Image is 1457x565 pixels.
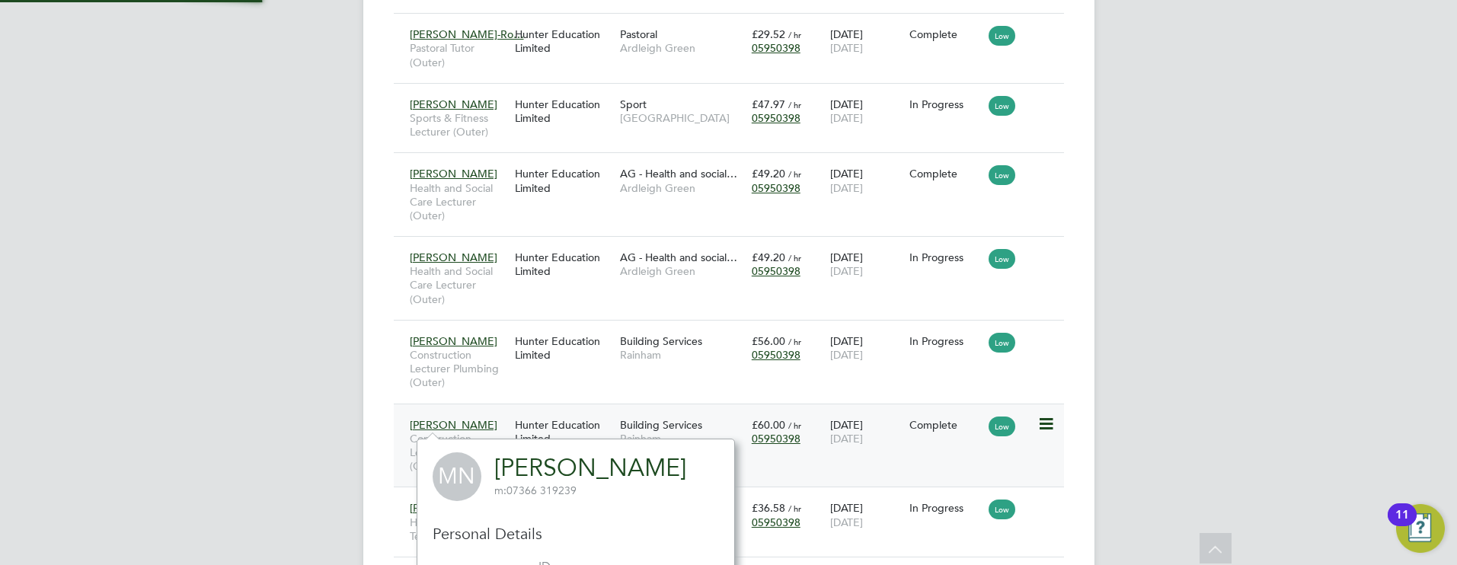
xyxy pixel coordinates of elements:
[826,90,906,132] div: [DATE]
[989,333,1015,353] span: Low
[511,243,616,286] div: Hunter Education Limited
[752,251,785,264] span: £49.20
[909,97,981,111] div: In Progress
[1396,504,1445,553] button: Open Resource Center, 11 new notifications
[1395,515,1409,535] div: 11
[830,348,863,362] span: [DATE]
[494,484,577,497] span: 07366 319239
[989,26,1015,46] span: Low
[752,418,785,432] span: £60.00
[410,264,507,306] span: Health and Social Care Lecturer (Outer)
[620,334,702,348] span: Building Services
[830,516,863,529] span: [DATE]
[909,27,981,41] div: Complete
[511,159,616,202] div: Hunter Education Limited
[406,326,1064,339] a: [PERSON_NAME]Construction Lecturer Plumbing (Outer)Hunter Education LimitedBuilding ServicesRainh...
[406,242,1064,255] a: [PERSON_NAME]Health and Social Care Lecturer (Outer)Hunter Education LimitedAG - Health and socia...
[410,432,507,474] span: Construction Lecturer Plumbing (Outer)
[620,41,744,55] span: Ardleigh Green
[989,500,1015,519] span: Low
[752,432,800,445] span: 05950398
[830,181,863,195] span: [DATE]
[620,27,657,41] span: Pastoral
[752,516,800,529] span: 05950398
[788,503,801,514] span: / hr
[752,501,785,515] span: £36.58
[826,159,906,202] div: [DATE]
[410,27,524,41] span: [PERSON_NAME]-Ro…
[620,264,744,278] span: Ardleigh Green
[830,111,863,125] span: [DATE]
[410,501,497,515] span: [PERSON_NAME]
[909,501,981,515] div: In Progress
[620,348,744,362] span: Rainham
[620,432,744,445] span: Rainham
[620,167,737,180] span: AG - Health and social…
[511,327,616,369] div: Hunter Education Limited
[494,484,506,497] span: m:
[410,111,507,139] span: Sports & Fitness Lecturer (Outer)
[788,252,801,263] span: / hr
[826,410,906,453] div: [DATE]
[752,348,800,362] span: 05950398
[989,96,1015,116] span: Low
[752,41,800,55] span: 05950398
[511,90,616,132] div: Hunter Education Limited
[788,336,801,347] span: / hr
[830,264,863,278] span: [DATE]
[620,111,744,125] span: [GEOGRAPHIC_DATA]
[410,348,507,390] span: Construction Lecturer Plumbing (Outer)
[494,453,686,483] a: [PERSON_NAME]
[788,420,801,431] span: / hr
[826,20,906,62] div: [DATE]
[620,251,737,264] span: AG - Health and social…
[406,493,1064,506] a: [PERSON_NAME]Hair & Beauty Technician (Outer)Hunter Education LimitedHair & BeautyArdleigh Green£...
[788,168,801,180] span: / hr
[752,97,785,111] span: £47.97
[752,167,785,180] span: £49.20
[788,29,801,40] span: / hr
[752,264,800,278] span: 05950398
[909,334,981,348] div: In Progress
[406,19,1064,32] a: [PERSON_NAME]-Ro…Pastoral Tutor (Outer)Hunter Education LimitedPastoralArdleigh Green£29.52 / hr0...
[826,493,906,536] div: [DATE]
[410,167,497,180] span: [PERSON_NAME]
[410,516,507,543] span: Hair & Beauty Technician (Outer)
[909,167,981,180] div: Complete
[511,20,616,62] div: Hunter Education Limited
[989,249,1015,269] span: Low
[830,41,863,55] span: [DATE]
[406,89,1064,102] a: [PERSON_NAME]Sports & Fitness Lecturer (Outer)Hunter Education LimitedSport[GEOGRAPHIC_DATA]£47.9...
[410,97,497,111] span: [PERSON_NAME]
[406,158,1064,171] a: [PERSON_NAME]Health and Social Care Lecturer (Outer)Hunter Education LimitedAG - Health and socia...
[511,410,616,453] div: Hunter Education Limited
[410,41,507,69] span: Pastoral Tutor (Outer)
[410,181,507,223] span: Health and Social Care Lecturer (Outer)
[752,111,800,125] span: 05950398
[826,243,906,286] div: [DATE]
[909,418,981,432] div: Complete
[826,327,906,369] div: [DATE]
[752,334,785,348] span: £56.00
[406,410,1064,423] a: [PERSON_NAME]Construction Lecturer Plumbing (Outer)Hunter Education LimitedBuilding ServicesRainh...
[752,27,785,41] span: £29.52
[788,99,801,110] span: / hr
[909,251,981,264] div: In Progress
[752,181,800,195] span: 05950398
[410,418,497,432] span: [PERSON_NAME]
[830,432,863,445] span: [DATE]
[410,251,497,264] span: [PERSON_NAME]
[989,165,1015,185] span: Low
[410,334,497,348] span: [PERSON_NAME]
[433,524,719,544] h3: Personal Details
[620,418,702,432] span: Building Services
[433,452,481,501] span: MN
[620,97,647,111] span: Sport
[989,417,1015,436] span: Low
[620,181,744,195] span: Ardleigh Green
